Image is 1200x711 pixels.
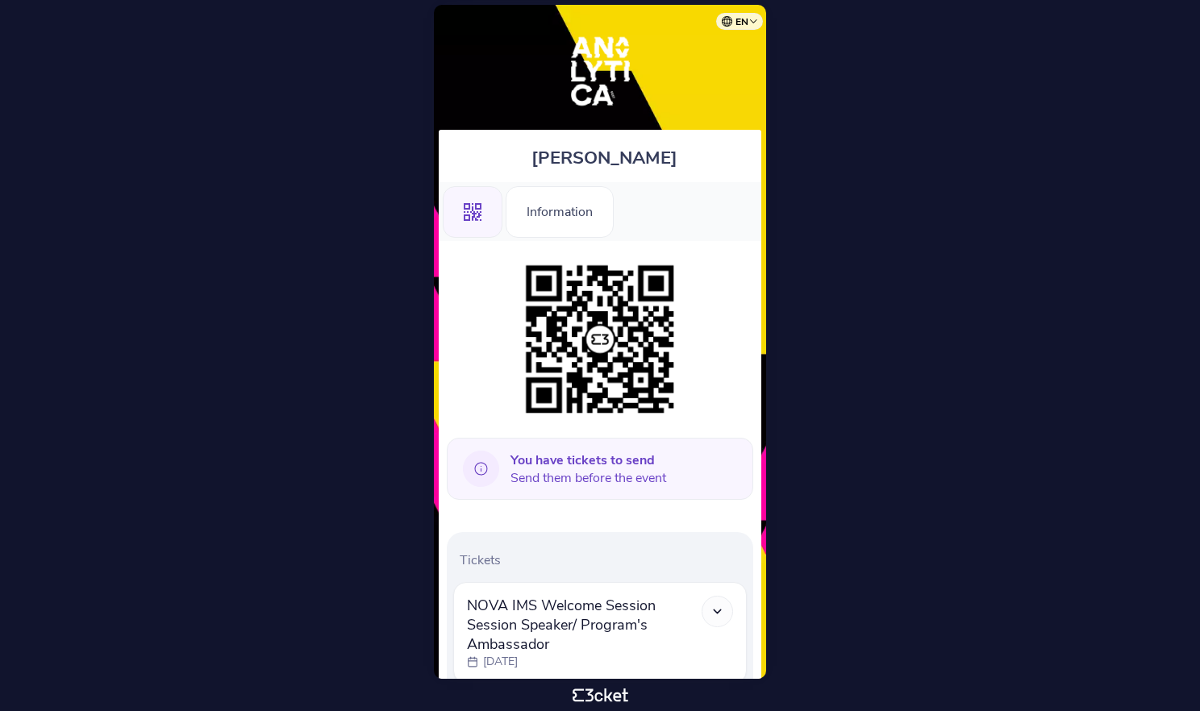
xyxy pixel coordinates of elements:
[518,257,682,422] img: c288b67d57094c35959412b0d45989a3.png
[467,596,702,654] span: NOVA IMS Welcome Session Session Speaker/ Program's Ambassador
[510,451,666,487] span: Send them before the event
[506,186,614,238] div: Information
[510,451,655,469] b: You have tickets to send
[550,21,651,122] img: Analytica Fest 2025 - Sep 6th
[531,146,677,170] span: [PERSON_NAME]
[460,551,747,569] p: Tickets
[506,202,614,219] a: Information
[483,654,518,670] p: [DATE]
